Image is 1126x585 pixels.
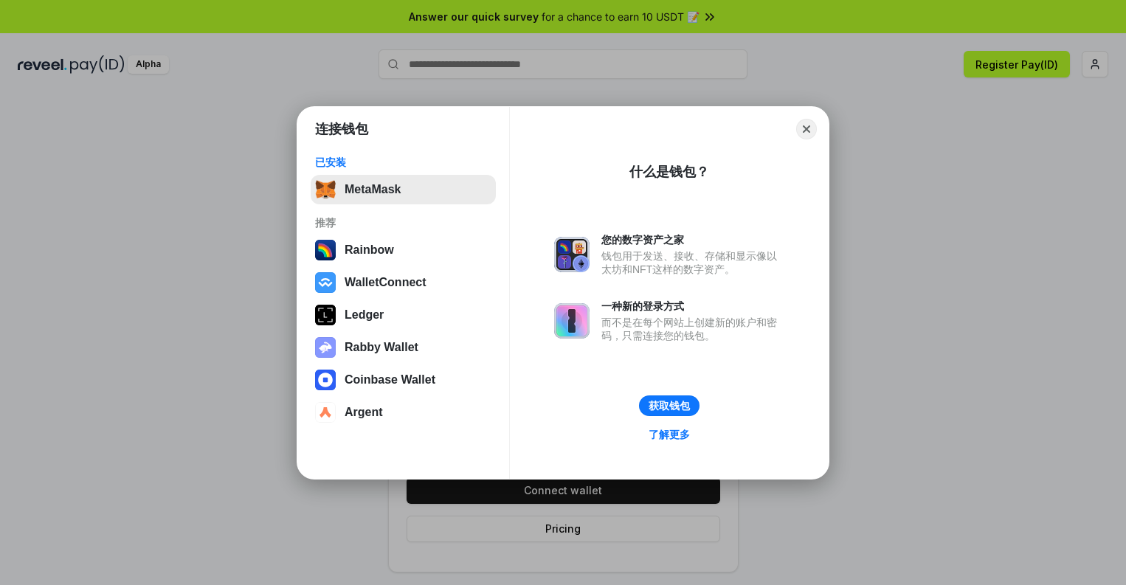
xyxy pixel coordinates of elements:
h1: 连接钱包 [315,120,368,138]
div: Rainbow [345,243,394,257]
div: Coinbase Wallet [345,373,435,387]
div: 了解更多 [649,428,690,441]
button: 获取钱包 [639,395,700,416]
div: 钱包用于发送、接收、存储和显示像以太坊和NFT这样的数字资产。 [601,249,784,276]
div: Ledger [345,308,384,322]
button: Ledger [311,300,496,330]
div: 获取钱包 [649,399,690,412]
button: WalletConnect [311,268,496,297]
button: Rainbow [311,235,496,265]
img: svg+xml,%3Csvg%20width%3D%22120%22%20height%3D%22120%22%20viewBox%3D%220%200%20120%20120%22%20fil... [315,240,336,260]
div: MetaMask [345,183,401,196]
div: Rabby Wallet [345,341,418,354]
div: 而不是在每个网站上创建新的账户和密码，只需连接您的钱包。 [601,316,784,342]
img: svg+xml,%3Csvg%20xmlns%3D%22http%3A%2F%2Fwww.w3.org%2F2000%2Fsvg%22%20width%3D%2228%22%20height%3... [315,305,336,325]
button: Rabby Wallet [311,333,496,362]
div: WalletConnect [345,276,426,289]
img: svg+xml,%3Csvg%20xmlns%3D%22http%3A%2F%2Fwww.w3.org%2F2000%2Fsvg%22%20fill%3D%22none%22%20viewBox... [554,237,590,272]
div: 什么是钱包？ [629,163,709,181]
img: svg+xml,%3Csvg%20fill%3D%22none%22%20height%3D%2233%22%20viewBox%3D%220%200%2035%2033%22%20width%... [315,179,336,200]
img: svg+xml,%3Csvg%20xmlns%3D%22http%3A%2F%2Fwww.w3.org%2F2000%2Fsvg%22%20fill%3D%22none%22%20viewBox... [315,337,336,358]
button: Coinbase Wallet [311,365,496,395]
div: 一种新的登录方式 [601,300,784,313]
a: 了解更多 [640,425,699,444]
img: svg+xml,%3Csvg%20width%3D%2228%22%20height%3D%2228%22%20viewBox%3D%220%200%2028%2028%22%20fill%3D... [315,402,336,423]
div: Argent [345,406,383,419]
div: 您的数字资产之家 [601,233,784,246]
button: Argent [311,398,496,427]
button: Close [796,119,817,139]
img: svg+xml,%3Csvg%20width%3D%2228%22%20height%3D%2228%22%20viewBox%3D%220%200%2028%2028%22%20fill%3D... [315,370,336,390]
div: 已安装 [315,156,491,169]
button: MetaMask [311,175,496,204]
div: 推荐 [315,216,491,229]
img: svg+xml,%3Csvg%20xmlns%3D%22http%3A%2F%2Fwww.w3.org%2F2000%2Fsvg%22%20fill%3D%22none%22%20viewBox... [554,303,590,339]
img: svg+xml,%3Csvg%20width%3D%2228%22%20height%3D%2228%22%20viewBox%3D%220%200%2028%2028%22%20fill%3D... [315,272,336,293]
